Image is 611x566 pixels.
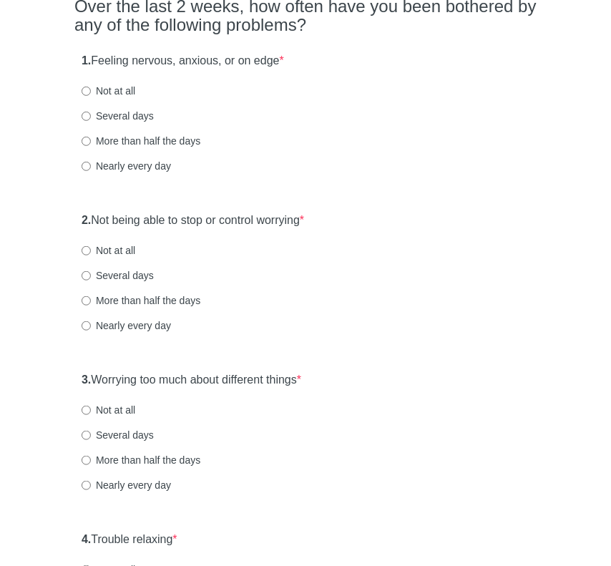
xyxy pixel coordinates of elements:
input: Several days [82,431,91,440]
label: Several days [82,428,154,442]
label: Not at all [82,403,135,417]
label: Not being able to stop or control worrying [82,213,304,229]
label: Several days [82,109,154,123]
label: Nearly every day [82,318,171,333]
input: Not at all [82,246,91,255]
strong: 1. [82,54,91,67]
strong: 4. [82,533,91,545]
label: Not at all [82,84,135,98]
label: Nearly every day [82,159,171,173]
label: Not at all [82,243,135,258]
input: More than half the days [82,456,91,465]
input: Nearly every day [82,481,91,490]
label: More than half the days [82,134,200,148]
label: Worrying too much about different things [82,372,301,389]
input: Nearly every day [82,162,91,171]
input: More than half the days [82,296,91,306]
label: Nearly every day [82,478,171,492]
label: Several days [82,268,154,283]
input: Nearly every day [82,321,91,331]
label: Trouble relaxing [82,532,177,548]
label: Feeling nervous, anxious, or on edge [82,53,284,69]
input: Not at all [82,406,91,415]
strong: 2. [82,214,91,226]
input: Not at all [82,87,91,96]
input: Several days [82,112,91,121]
input: More than half the days [82,137,91,146]
label: More than half the days [82,293,200,308]
label: More than half the days [82,453,200,467]
input: Several days [82,271,91,280]
strong: 3. [82,374,91,386]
